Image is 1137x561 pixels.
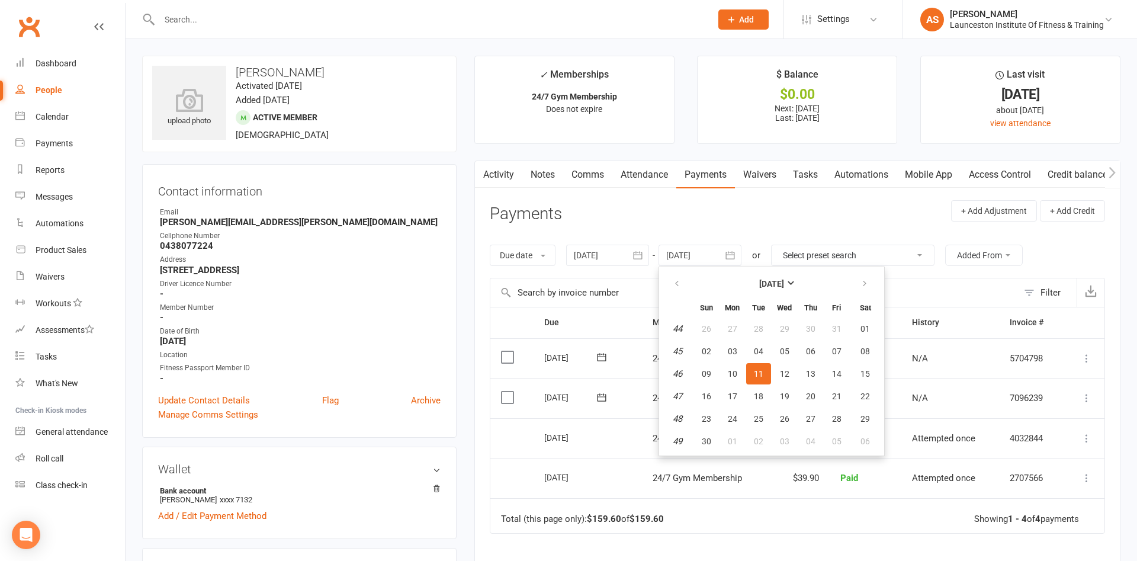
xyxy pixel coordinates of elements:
[840,473,858,483] span: Paid
[653,473,742,483] span: 24/7 Gym Membership
[752,303,765,312] small: Tuesday
[720,408,745,429] button: 24
[322,393,339,408] a: Flag
[806,369,815,379] span: 13
[824,363,849,384] button: 14
[945,245,1023,266] button: Added From
[720,341,745,362] button: 03
[587,514,621,524] strong: $159.60
[14,12,44,41] a: Clubworx
[546,104,602,114] span: Does not expire
[36,245,86,255] div: Product Sales
[920,8,944,31] div: AS
[36,352,57,361] div: Tasks
[780,324,789,334] span: 29
[36,454,63,463] div: Roll call
[824,386,849,407] button: 21
[490,278,1018,307] input: Search by invoice number
[36,299,71,308] div: Workouts
[160,207,441,218] div: Email
[912,393,928,403] span: N/A
[832,392,841,401] span: 21
[158,463,441,476] h3: Wallet
[806,392,815,401] span: 20
[832,369,841,379] span: 14
[160,217,441,227] strong: [PERSON_NAME][EMAIL_ADDRESS][PERSON_NAME][DOMAIN_NAME]
[160,312,441,323] strong: -
[673,368,682,379] em: 46
[832,303,841,312] small: Friday
[746,386,771,407] button: 18
[754,369,763,379] span: 11
[532,92,617,101] strong: 24/7 Gym Membership
[999,418,1063,459] td: 4032844
[860,437,870,446] span: 06
[36,139,73,148] div: Payments
[694,408,719,429] button: 23
[798,341,823,362] button: 06
[653,353,742,364] span: 24/7 Gym Membership
[961,161,1039,188] a: Access Control
[15,210,125,237] a: Automations
[932,88,1109,101] div: [DATE]
[860,414,870,424] span: 29
[158,485,441,506] li: [PERSON_NAME]
[36,59,76,68] div: Dashboard
[15,317,125,344] a: Assessments
[673,436,682,447] em: 49
[152,88,226,127] div: upload photo
[772,408,797,429] button: 26
[739,15,754,24] span: Add
[824,431,849,452] button: 05
[160,302,441,313] div: Member Number
[15,264,125,290] a: Waivers
[798,408,823,429] button: 27
[772,386,797,407] button: 19
[700,303,713,312] small: Sunday
[780,369,789,379] span: 12
[754,437,763,446] span: 02
[832,347,841,356] span: 07
[951,200,1037,222] button: + Add Adjustment
[15,419,125,445] a: General attendance kiosk mode
[220,495,252,504] span: xxxx 7132
[653,433,742,444] span: 24/7 Gym Membership
[36,192,73,201] div: Messages
[785,161,826,188] a: Tasks
[160,326,441,337] div: Date of Birth
[746,363,771,384] button: 11
[694,318,719,339] button: 26
[1018,278,1077,307] button: Filter
[15,370,125,397] a: What's New
[642,307,770,338] th: Membership
[754,347,763,356] span: 04
[708,104,886,123] p: Next: [DATE] Last: [DATE]
[676,161,735,188] a: Payments
[160,363,441,374] div: Fitness Passport Member ID
[772,341,797,362] button: 05
[950,9,1104,20] div: [PERSON_NAME]
[850,363,881,384] button: 15
[534,307,642,338] th: Due
[158,509,266,523] a: Add / Edit Payment Method
[490,245,555,266] button: Due date
[746,341,771,362] button: 04
[728,392,737,401] span: 17
[15,130,125,157] a: Payments
[832,437,841,446] span: 05
[36,379,78,388] div: What's New
[780,437,789,446] span: 03
[15,77,125,104] a: People
[804,303,817,312] small: Thursday
[780,347,789,356] span: 05
[1008,514,1027,524] strong: 1 - 4
[999,458,1063,498] td: 2707566
[777,303,792,312] small: Wednesday
[160,373,441,384] strong: -
[673,346,682,357] em: 45
[754,324,763,334] span: 28
[539,67,609,89] div: Memberships
[694,363,719,384] button: 09
[728,369,737,379] span: 10
[702,392,711,401] span: 16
